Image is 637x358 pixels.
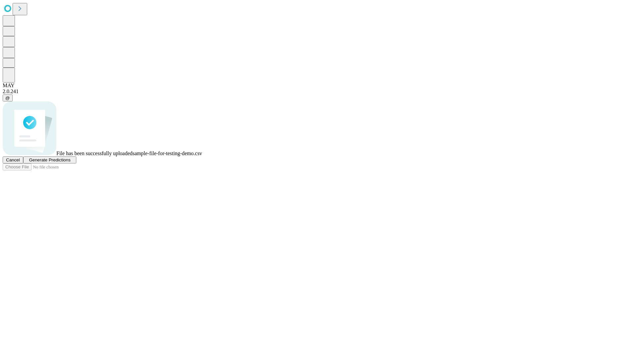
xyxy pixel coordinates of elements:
span: sample-file-for-testing-demo.csv [132,150,202,156]
span: File has been successfully uploaded [56,150,132,156]
div: 2.0.241 [3,89,634,94]
span: @ [5,95,10,100]
button: Generate Predictions [23,156,76,163]
button: Cancel [3,156,23,163]
span: Generate Predictions [29,157,70,162]
div: MAY [3,83,634,89]
button: @ [3,94,13,101]
span: Cancel [6,157,20,162]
